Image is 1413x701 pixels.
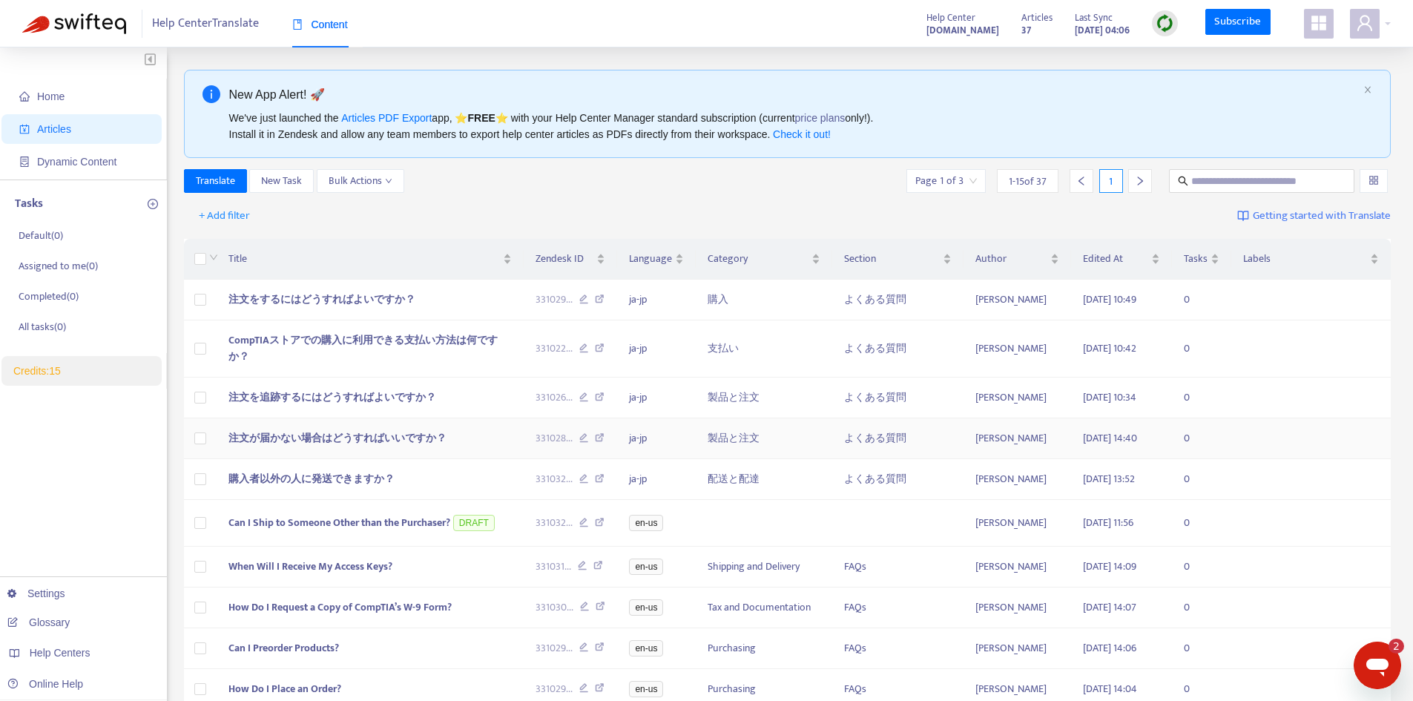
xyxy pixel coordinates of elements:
td: 0 [1172,459,1231,500]
button: + Add filter [188,204,261,228]
td: 0 [1172,378,1231,418]
span: 331032 ... [536,471,573,487]
a: Settings [7,588,65,599]
a: Articles PDF Export [341,112,432,124]
td: [PERSON_NAME] [964,320,1071,378]
span: + Add filter [199,207,250,225]
p: Completed ( 0 ) [19,289,79,304]
td: 0 [1172,547,1231,588]
th: Section [832,239,964,280]
button: Bulk Actionsdown [317,169,404,193]
span: Category [708,251,808,267]
span: [DATE] 14:06 [1083,639,1136,656]
a: Check it out! [773,128,831,140]
span: How Do I Request a Copy of CompTIA’s W-9 Form? [228,599,452,616]
th: Tasks [1172,239,1231,280]
span: down [209,253,218,262]
span: New Task [261,173,302,189]
span: close [1363,85,1372,94]
span: 購入者以外の人に発送できますか？ [228,470,395,487]
span: plus-circle [148,199,158,209]
span: [DATE] 10:49 [1083,291,1136,308]
td: ja-jp [617,280,696,320]
span: Author [975,251,1047,267]
span: Articles [37,123,71,135]
iframe: Number of unread messages [1374,639,1404,654]
td: よくある質問 [832,280,964,320]
td: Tax and Documentation [696,588,832,628]
th: Zendesk ID [524,239,618,280]
a: Subscribe [1205,9,1271,36]
td: [PERSON_NAME] [964,418,1071,459]
span: en-us [629,640,663,656]
img: image-link [1237,210,1249,222]
td: 製品と注文 [696,378,832,418]
span: 注文を追跡するにはどうすればよいですか？ [228,389,436,406]
td: 0 [1172,280,1231,320]
span: 331032 ... [536,515,573,531]
span: 331026 ... [536,389,573,406]
span: Help Center Translate [152,10,259,38]
a: price plans [795,112,846,124]
span: down [385,177,392,185]
strong: 37 [1021,22,1031,39]
span: Help Center [926,10,975,26]
span: [DATE] 10:42 [1083,340,1136,357]
span: [DATE] 14:07 [1083,599,1136,616]
td: [PERSON_NAME] [964,588,1071,628]
th: Edited At [1071,239,1172,280]
span: container [19,157,30,167]
td: 0 [1172,588,1231,628]
span: Zendesk ID [536,251,594,267]
p: Assigned to me ( 0 ) [19,258,98,274]
span: Articles [1021,10,1053,26]
td: Shipping and Delivery [696,547,832,588]
span: info-circle [202,85,220,103]
span: 331028 ... [536,430,573,447]
span: DRAFT [453,515,495,531]
a: Online Help [7,678,83,690]
th: Labels [1231,239,1391,280]
td: 0 [1172,418,1231,459]
td: よくある質問 [832,459,964,500]
td: よくある質問 [832,320,964,378]
strong: [DATE] 04:06 [1075,22,1130,39]
td: [PERSON_NAME] [964,547,1071,588]
td: [PERSON_NAME] [964,378,1071,418]
span: Tasks [1184,251,1208,267]
a: Credits:15 [13,365,61,377]
td: 購入 [696,280,832,320]
span: home [19,91,30,102]
th: Title [217,239,524,280]
div: 1 [1099,169,1123,193]
td: [PERSON_NAME] [964,628,1071,669]
p: Tasks [15,195,43,213]
span: Home [37,90,65,102]
span: en-us [629,559,663,575]
span: Edited At [1083,251,1148,267]
span: How Do I Place an Order? [228,680,341,697]
span: Help Centers [30,647,90,659]
td: 0 [1172,320,1231,378]
th: Language [617,239,696,280]
td: 支払い [696,320,832,378]
span: en-us [629,515,663,531]
span: en-us [629,681,663,697]
td: よくある質問 [832,418,964,459]
td: [PERSON_NAME] [964,280,1071,320]
button: close [1363,85,1372,95]
span: Section [844,251,940,267]
span: [DATE] 13:52 [1083,470,1135,487]
span: 331029 ... [536,640,573,656]
span: CompTIAストアでの購入に利用できる支払い方法は何ですか？ [228,332,498,365]
span: left [1076,176,1087,186]
a: [DOMAIN_NAME] [926,22,999,39]
span: Labels [1243,251,1367,267]
span: [DATE] 14:04 [1083,680,1137,697]
span: [DATE] 14:40 [1083,430,1137,447]
th: Author [964,239,1071,280]
p: Default ( 0 ) [19,228,63,243]
span: Dynamic Content [37,156,116,168]
span: Title [228,251,500,267]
